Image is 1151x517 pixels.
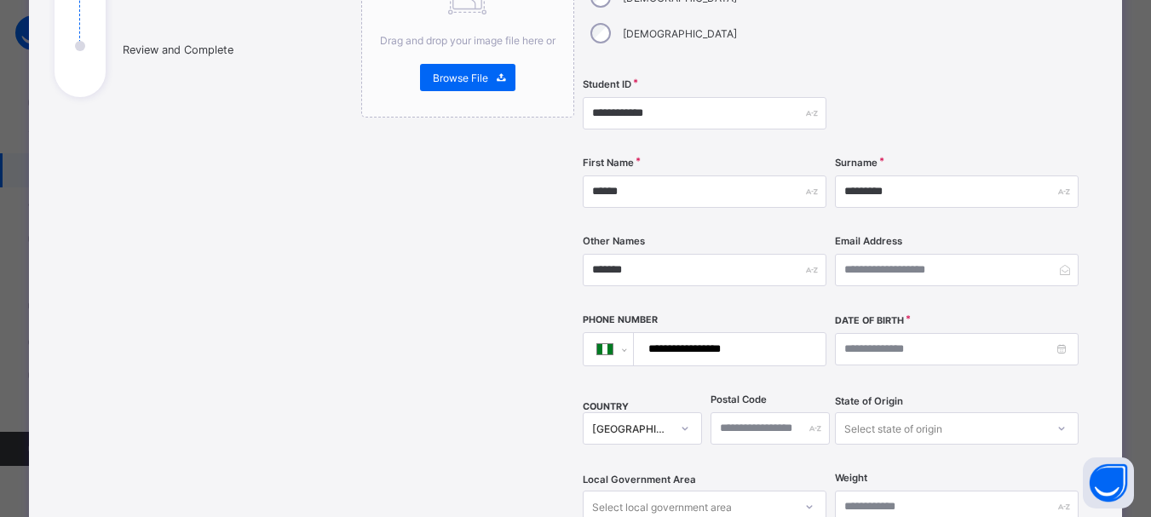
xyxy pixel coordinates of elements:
span: Browse File [433,72,488,84]
label: Surname [835,157,878,169]
span: Local Government Area [583,474,696,485]
label: Student ID [583,78,631,90]
label: Phone Number [583,314,658,325]
label: Other Names [583,235,645,247]
label: Weight [835,472,867,484]
label: Postal Code [711,393,767,405]
span: COUNTRY [583,401,629,412]
span: Drag and drop your image file here or [380,34,555,47]
button: Open asap [1083,457,1134,508]
label: Date of Birth [835,315,904,326]
label: [DEMOGRAPHIC_DATA] [623,27,737,40]
span: State of Origin [835,395,903,407]
label: Email Address [835,235,902,247]
div: [GEOGRAPHIC_DATA] [592,422,670,435]
div: Select state of origin [844,412,942,445]
label: First Name [583,157,634,169]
